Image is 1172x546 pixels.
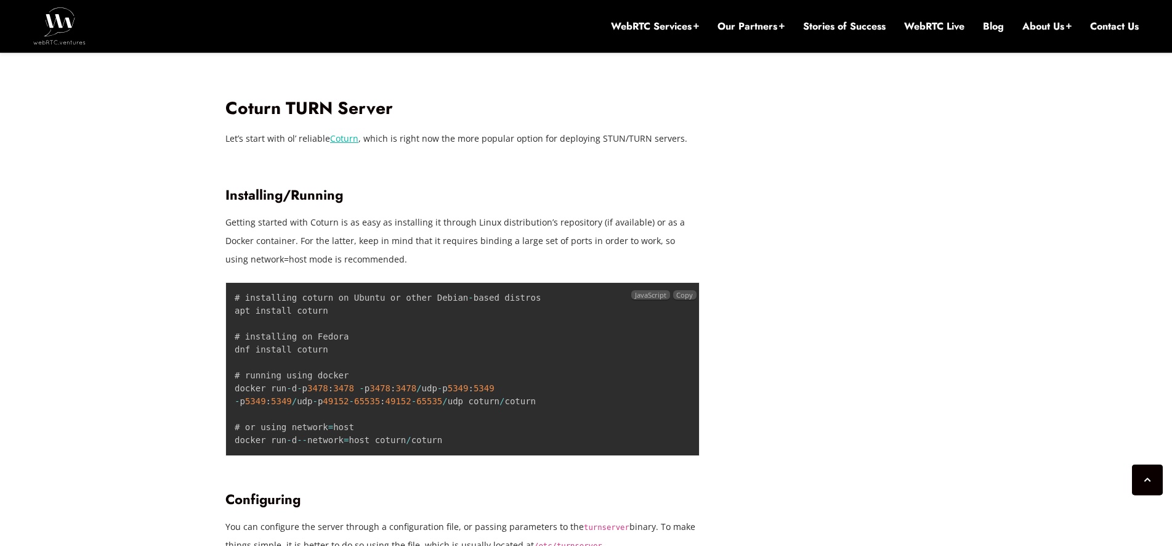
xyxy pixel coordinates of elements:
span: - [468,293,473,303]
span: - [312,396,317,406]
span: : [328,383,333,393]
span: 5349 [245,396,266,406]
h3: Configuring [225,491,700,508]
span: 3478 [395,383,416,393]
span: - [437,383,442,393]
span: 5349 [448,383,469,393]
a: Blog [983,20,1004,33]
span: - [286,435,291,445]
span: 65535 [416,396,442,406]
span: / [442,396,447,406]
a: WebRTC Live [904,20,964,33]
img: WebRTC.ventures [33,7,86,44]
span: - [349,396,354,406]
span: = [328,422,333,432]
span: = [344,435,349,445]
span: 49152 [386,396,411,406]
a: WebRTC Services [611,20,699,33]
span: - [286,383,291,393]
span: 5349 [474,383,495,393]
a: Our Partners [717,20,785,33]
span: - [359,383,364,393]
span: : [266,396,271,406]
span: / [292,396,297,406]
h3: Installing/Running [225,187,700,203]
span: 3478 [307,383,328,393]
span: JavaScript [631,290,669,299]
code: turnserver [584,523,629,532]
span: -- [297,435,307,445]
span: Copy [676,290,693,299]
span: 5349 [271,396,292,406]
a: Stories of Success [803,20,886,33]
span: - [297,383,302,393]
span: 65535 [354,396,380,406]
span: / [406,435,411,445]
a: Contact Us [1090,20,1139,33]
span: 3478 [370,383,390,393]
span: : [468,383,473,393]
span: 3478 [333,383,354,393]
span: : [380,396,385,406]
span: / [499,396,504,406]
span: 49152 [323,396,349,406]
a: Coturn [330,132,358,144]
span: - [235,396,240,406]
button: Copy [673,290,697,299]
code: # installing coturn on Ubuntu or other Debian based distros apt install coturn # installing on Fe... [235,293,541,445]
p: Getting started with Coturn is as easy as installing it through Linux distribution’s repository (... [225,213,700,269]
span: : [390,383,395,393]
a: About Us [1022,20,1072,33]
span: - [411,396,416,406]
span: / [416,383,421,393]
p: Let’s start with ol’ reliable , which is right now the more popular option for deploying STUN/TUR... [225,129,700,148]
h2: Coturn TURN Server [225,98,700,120]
